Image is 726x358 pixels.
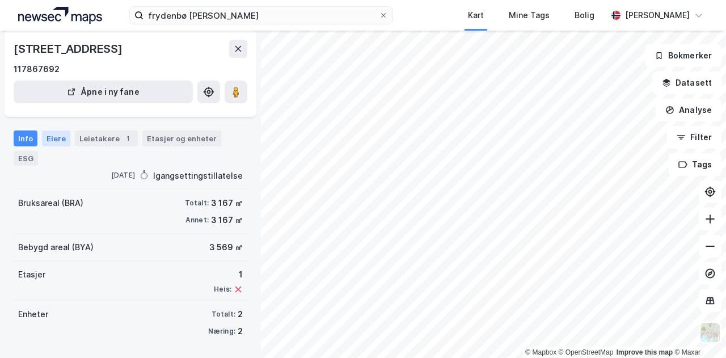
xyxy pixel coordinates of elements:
[185,216,209,225] div: Annet:
[238,325,243,338] div: 2
[667,126,721,149] button: Filter
[625,9,690,22] div: [PERSON_NAME]
[14,151,38,166] div: ESG
[18,268,45,281] div: Etasjer
[238,308,243,321] div: 2
[90,170,135,180] div: [DATE]
[559,348,614,356] a: OpenStreetMap
[147,133,217,144] div: Etasjer og enheter
[14,62,60,76] div: 117867692
[652,71,721,94] button: Datasett
[153,169,243,183] div: Igangsettingstillatelse
[42,130,70,146] div: Eiere
[645,44,721,67] button: Bokmerker
[669,153,721,176] button: Tags
[18,241,94,254] div: Bebygd areal (BYA)
[214,285,231,294] div: Heis:
[122,133,133,144] div: 1
[143,7,379,24] input: Søk på adresse, matrikkel, gårdeiere, leietakere eller personer
[75,130,138,146] div: Leietakere
[14,130,37,146] div: Info
[18,308,48,321] div: Enheter
[18,7,102,24] img: logo.a4113a55bc3d86da70a041830d287a7e.svg
[214,268,243,281] div: 1
[14,81,193,103] button: Åpne i ny fane
[209,241,243,254] div: 3 569 ㎡
[575,9,594,22] div: Bolig
[669,304,726,358] div: Kontrollprogram for chat
[656,99,721,121] button: Analyse
[211,196,243,210] div: 3 167 ㎡
[211,213,243,227] div: 3 167 ㎡
[669,304,726,358] iframe: Chat Widget
[212,310,235,319] div: Totalt:
[525,348,556,356] a: Mapbox
[617,348,673,356] a: Improve this map
[185,199,209,208] div: Totalt:
[18,196,83,210] div: Bruksareal (BRA)
[468,9,484,22] div: Kart
[509,9,550,22] div: Mine Tags
[208,327,235,336] div: Næring:
[14,40,125,58] div: [STREET_ADDRESS]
